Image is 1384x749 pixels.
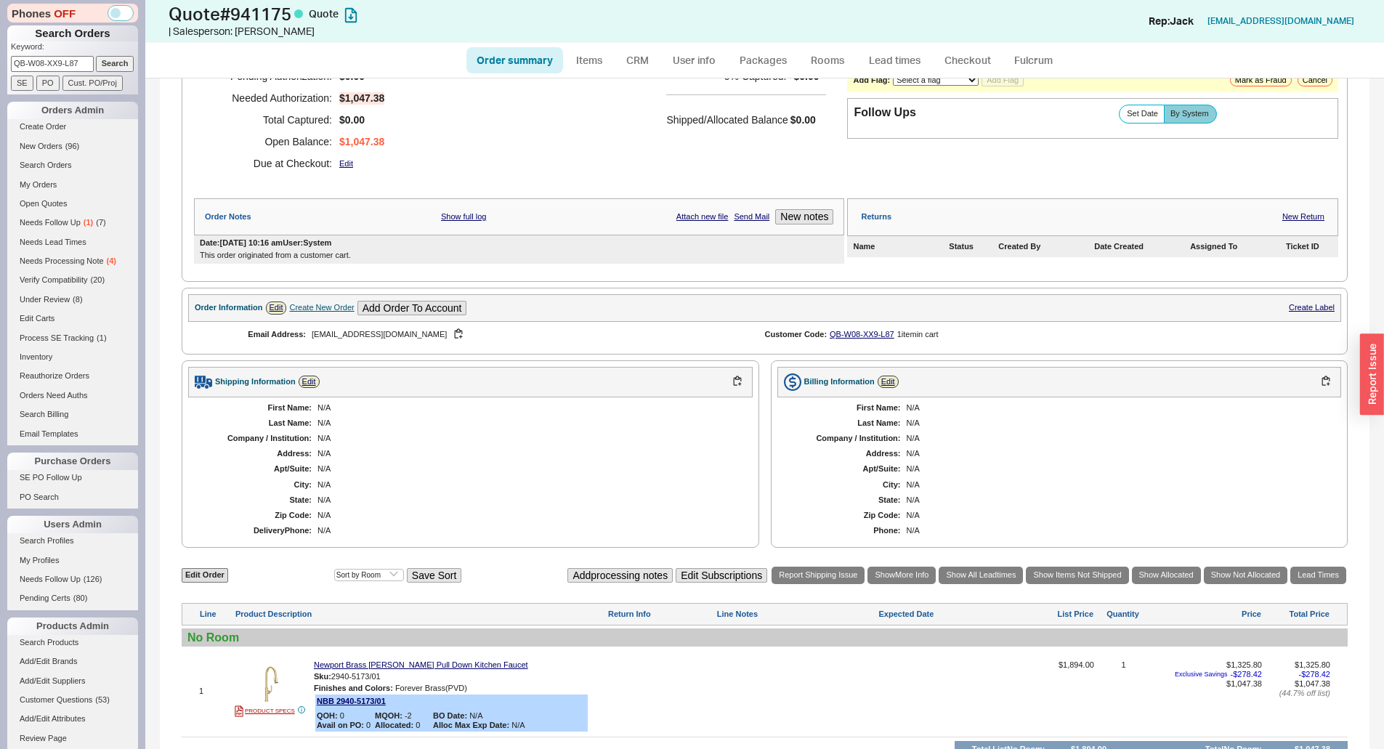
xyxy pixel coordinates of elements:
a: NBB 2940-5173/01 [317,697,386,705]
a: Edit [266,301,287,314]
span: ( 4 ) [107,256,116,265]
div: Ticket ID [1286,242,1332,251]
div: Last Name: [792,418,901,428]
a: Verify Compatibility(20) [7,272,138,288]
b: Allocated: [375,721,413,729]
span: -2 [375,711,433,721]
a: Checkout [934,47,1001,73]
a: Attach new file [676,212,729,222]
div: Returns [861,212,891,222]
span: $1,047.38 [1226,679,1262,688]
a: Fulcrum [1004,47,1064,73]
span: N/A [433,711,520,721]
a: PRODUCT SPECS [235,705,295,717]
a: Edit [339,159,353,169]
h5: Needed Authorization: [212,87,332,109]
input: Cust. PO/Proj [62,76,123,91]
a: User info [662,47,727,73]
div: Company / Institution: [203,434,312,443]
a: Add/Edit Attributes [7,711,138,726]
div: | Salesperson: [PERSON_NAME] [169,24,696,39]
a: Lead times [858,47,931,73]
span: Under Review [20,295,70,304]
button: New notes [775,209,833,224]
a: Pending Certs(80) [7,591,138,606]
span: ( 8 ) [73,295,82,304]
div: Forever Brass(PVD) [314,684,604,693]
span: ( 1 ) [84,218,93,227]
div: Created By [998,242,1091,251]
span: $1,047.38 [339,136,384,148]
button: Add Flag [982,74,1024,86]
span: $1,894.00 [1014,660,1094,733]
span: Verify Compatibility [20,275,88,284]
b: Alloc Max Exp Date: [433,721,509,729]
a: My Profiles [7,553,138,568]
a: Items [566,47,613,73]
h5: Open Balance: [212,131,332,153]
div: No Room [187,631,1342,644]
div: Rep: Jack [1149,14,1194,28]
div: Follow Ups [854,106,915,119]
span: ( 20 ) [91,275,105,284]
h5: Shipped/Allocated Balance [666,110,788,130]
div: Assigned To [1190,242,1283,251]
a: Add/Edit Brands [7,654,138,669]
span: ( 53 ) [95,695,110,704]
div: Shipping Information [215,377,296,386]
div: Return Info [608,610,714,619]
div: Product Description [235,610,605,619]
div: Price [1152,610,1261,619]
div: Phone: [792,526,901,535]
div: Line [200,610,232,619]
span: ( 96 ) [65,142,80,150]
div: 1 [1121,660,1125,733]
a: Show All Leadtimes [939,567,1023,583]
div: Email Address: [211,330,306,339]
div: 1 [199,687,232,696]
a: Process SE Tracking(1) [7,331,138,346]
span: N/A [433,721,525,730]
div: N/A [792,526,1327,535]
a: Under Review(8) [7,292,138,307]
div: Line Notes [717,610,876,619]
button: Edit Subscriptions [676,568,767,583]
div: N/A [317,434,738,443]
div: 1 item in cart [897,330,939,339]
a: Review Page [7,731,138,746]
div: ( 44.7 % off list) [1265,689,1330,698]
div: Purchase Orders [7,453,138,470]
div: Users Admin [7,516,138,533]
a: Reauthorize Orders [7,368,138,384]
a: Rooms [801,47,855,73]
a: Show Not Allocated [1204,567,1287,583]
div: Apt/Suite: [792,464,901,474]
button: Add Order To Account [357,301,467,316]
a: Needs Lead Times [7,235,138,250]
a: Order summary [466,47,563,73]
a: Search Profiles [7,533,138,548]
span: Process SE Tracking [20,333,94,342]
span: OFF [54,6,76,21]
h5: Total Captured: [212,109,332,131]
input: SE [11,76,33,91]
span: ( 1 ) [97,333,106,342]
a: New Orders(96) [7,139,138,154]
div: Delivery Phone: [203,526,312,535]
a: Needs Processing Note(4) [7,254,138,269]
div: State: [792,495,901,505]
a: Show Items Not Shipped [1026,567,1128,583]
a: Packages [729,47,798,73]
div: Last Name: [203,418,312,428]
a: Show Allocated [1132,567,1201,583]
div: N/A [317,464,738,474]
span: Needs Follow Up [20,218,81,227]
b: Avail on PO: [317,721,364,729]
a: Create Order [7,119,138,134]
div: N/A [907,495,1327,505]
div: Orders Admin [7,102,138,119]
div: Billing Information [804,377,875,386]
a: Report Shipping Issue [772,567,865,583]
div: Address: [792,449,901,458]
span: New Orders [20,142,62,150]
